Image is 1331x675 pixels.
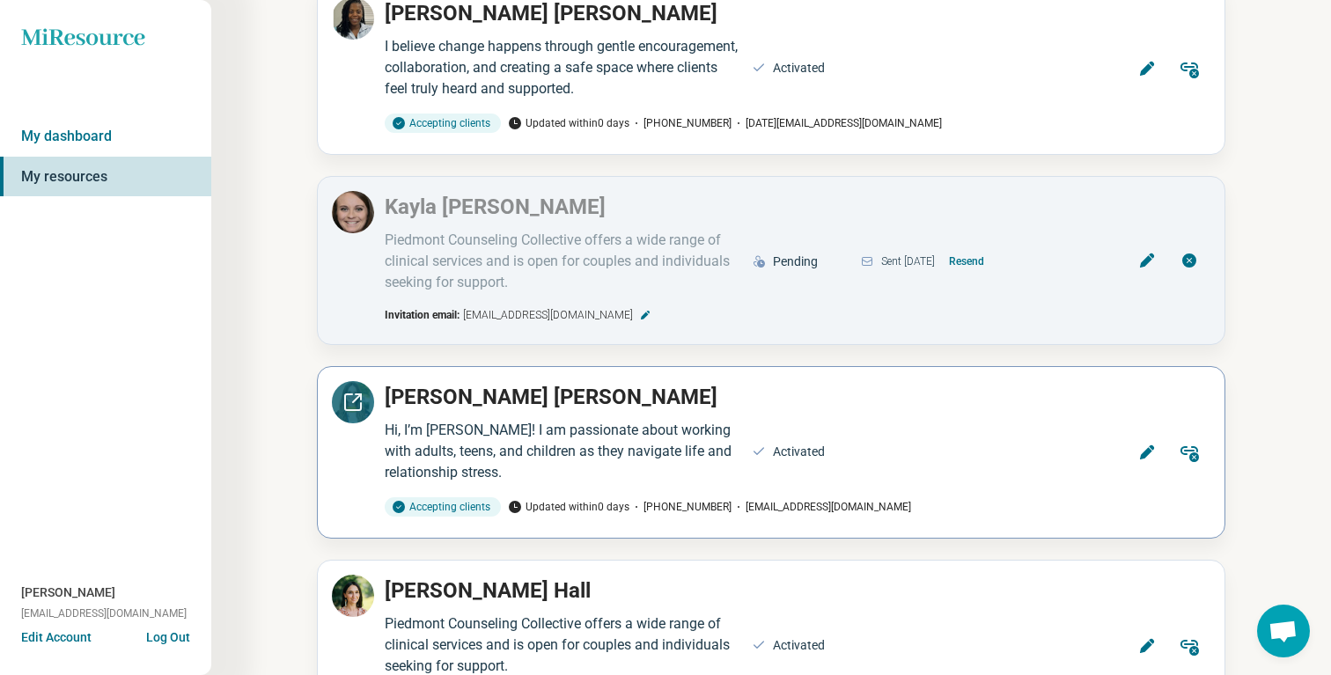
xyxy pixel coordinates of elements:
div: Activated [773,636,825,655]
div: Activated [773,59,825,77]
div: Activated [773,443,825,461]
span: [PHONE_NUMBER] [629,499,732,515]
span: Invitation email: [385,307,460,323]
div: Piedmont Counseling Collective offers a wide range of clinical services and is open for couples a... [385,230,741,293]
p: Kayla [PERSON_NAME] [385,191,606,223]
button: Log Out [146,628,190,642]
button: Edit Account [21,628,92,647]
span: Updated within 0 days [508,115,629,131]
span: [PERSON_NAME] [21,583,115,602]
div: Sent [DATE] [860,247,1098,275]
div: I believe change happens through gentle encouragement, collaboration, and creating a safe space w... [385,36,741,99]
span: [DATE][EMAIL_ADDRESS][DOMAIN_NAME] [732,115,942,131]
span: Updated within 0 days [508,499,629,515]
span: [EMAIL_ADDRESS][DOMAIN_NAME] [21,605,187,621]
div: Pending [773,253,818,271]
button: Resend [942,247,991,275]
a: Open chat [1257,605,1310,657]
p: [PERSON_NAME] Hall [385,575,591,606]
p: [PERSON_NAME] [PERSON_NAME] [385,381,717,413]
span: [EMAIL_ADDRESS][DOMAIN_NAME] [463,307,633,323]
span: [PHONE_NUMBER] [629,115,732,131]
div: Accepting clients [385,114,501,133]
div: Hi, I’m [PERSON_NAME]! I am passionate about working with adults, teens, and children as they nav... [385,420,741,483]
span: [EMAIL_ADDRESS][DOMAIN_NAME] [732,499,911,515]
div: Accepting clients [385,497,501,517]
